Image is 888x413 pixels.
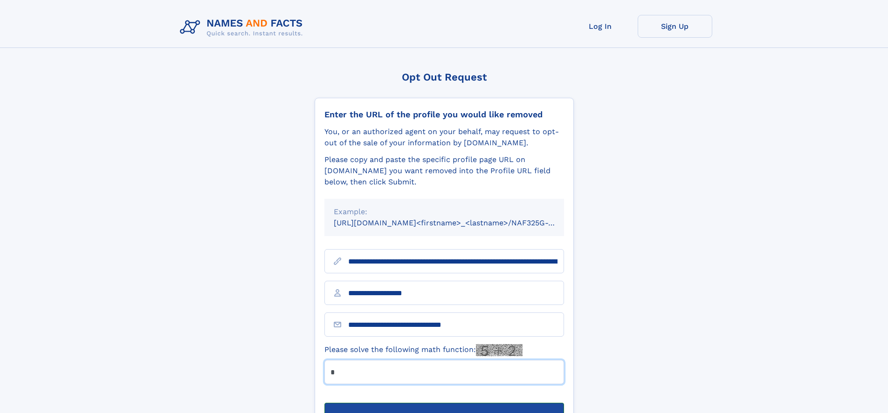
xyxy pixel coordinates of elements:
[324,109,564,120] div: Enter the URL of the profile you would like removed
[315,71,574,83] div: Opt Out Request
[563,15,638,38] a: Log In
[334,218,582,227] small: [URL][DOMAIN_NAME]<firstname>_<lastname>/NAF325G-xxxxxxxx
[324,126,564,149] div: You, or an authorized agent on your behalf, may request to opt-out of the sale of your informatio...
[176,15,310,40] img: Logo Names and Facts
[334,206,555,217] div: Example:
[324,154,564,188] div: Please copy and paste the specific profile page URL on [DOMAIN_NAME] you want removed into the Pr...
[324,344,523,356] label: Please solve the following math function:
[638,15,712,38] a: Sign Up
